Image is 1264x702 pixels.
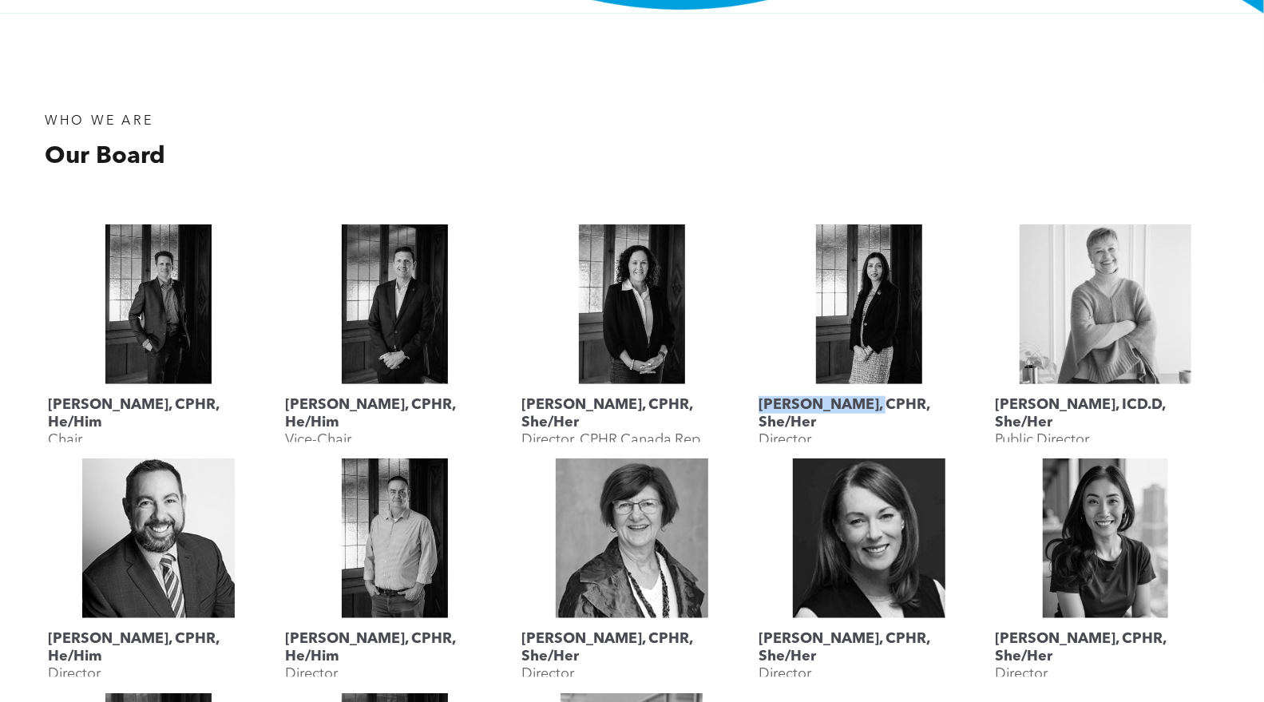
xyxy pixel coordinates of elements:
[759,224,980,384] a: Mahyar Alinejad, CPHR, She/Her
[521,665,574,683] p: Director
[759,665,811,683] p: Director
[521,630,743,665] h3: [PERSON_NAME], CPHR, She/Her
[995,396,1216,431] h3: [PERSON_NAME], ICD.D, She/Her
[521,224,743,384] a: Lisa Watson, CPHR, She/Her
[995,458,1216,618] a: Rebecca Lee, CPHR, She/Her
[521,431,700,449] p: Director, CPHR Canada Rep
[285,665,338,683] p: Director
[45,145,165,169] span: Our Board
[285,396,506,431] h3: [PERSON_NAME], CPHR, He/Him
[48,665,101,683] p: Director
[759,630,980,665] h3: [PERSON_NAME], CPHR, She/Her
[521,396,743,431] h3: [PERSON_NAME], CPHR, She/Her
[48,458,269,618] a: Rob Caswell, CPHR, He/Him
[285,630,506,665] h3: [PERSON_NAME], CPHR, He/Him
[759,458,980,618] a: Karen Krull, CPHR, She/Her
[285,431,351,449] p: Vice-Chair
[48,630,269,665] h3: [PERSON_NAME], CPHR, He/Him
[285,224,506,384] a: Jesse Grieder, CPHR, He/Him
[48,224,269,384] a: Geordie MacPherson, CPHR, He/Him
[995,224,1216,384] a: Lyn Brown, ICD.D, She/Her
[521,458,743,618] a: Landis Jackson, CPHR, She/Her
[759,396,980,431] h3: [PERSON_NAME], CPHR, She/Her
[285,458,506,618] a: Rob Dombowsky, CPHR, He/Him
[995,630,1216,665] h3: [PERSON_NAME], CPHR, She/Her
[995,431,1089,449] p: Public Director
[995,665,1048,683] p: Director
[48,431,82,449] p: Chair
[48,396,269,431] h3: [PERSON_NAME], CPHR, He/Him
[45,115,153,128] span: WHO WE ARE
[759,431,811,449] p: Director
